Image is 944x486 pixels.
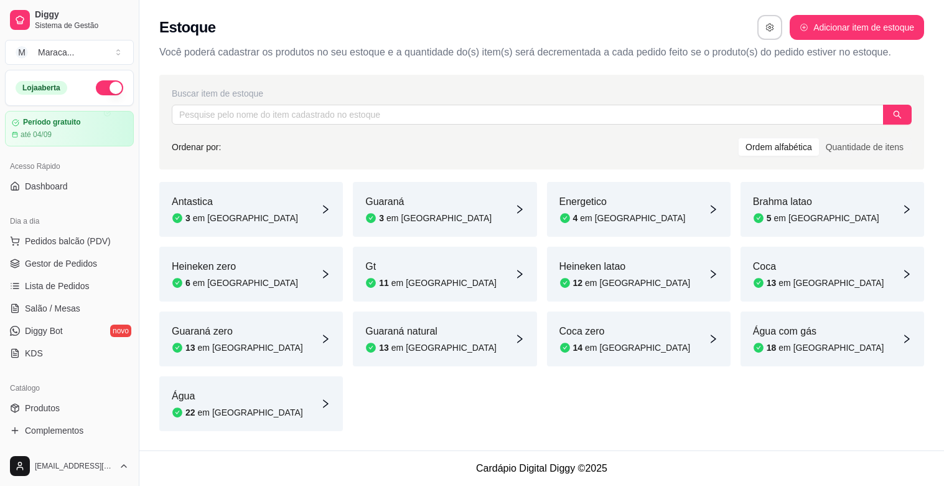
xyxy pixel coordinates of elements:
div: Maraca ... [38,46,74,59]
article: Ordenar por: [172,140,221,154]
article: 11 [379,277,389,289]
article: em [GEOGRAPHIC_DATA] [198,406,303,419]
article: em [GEOGRAPHIC_DATA] [198,341,303,354]
article: Energetico [559,194,686,209]
div: Dia a dia [5,211,134,231]
span: right [320,204,330,214]
span: [EMAIL_ADDRESS][DOMAIN_NAME] [35,461,114,471]
article: Coca zero [559,324,691,339]
div: Acesso Rápido [5,156,134,176]
p: Você poderá cadastrar os produtos no seu estoque e a quantidade do(s) item(s) será decrementada a... [159,45,924,60]
article: Coca [753,259,884,274]
article: 22 [185,406,195,419]
button: [EMAIL_ADDRESS][DOMAIN_NAME] [5,451,134,481]
a: Salão / Mesas [5,298,134,318]
span: right [708,334,718,344]
article: em [GEOGRAPHIC_DATA] [193,277,298,289]
a: Lista de Pedidos [5,276,134,296]
article: 3 [185,212,190,224]
span: right [515,269,525,279]
div: Loja aberta [16,81,67,95]
article: Guaraná zero [172,324,303,339]
span: KDS [25,347,43,360]
button: Pedidos balcão (PDV) [5,231,134,251]
article: Antastica [172,194,298,209]
article: 13 [185,341,195,354]
article: 14 [573,341,583,354]
span: right [708,269,718,279]
h2: Estoque [159,17,215,37]
article: 13 [379,341,389,354]
article: 18 [767,341,777,354]
article: em [GEOGRAPHIC_DATA] [193,212,298,224]
div: Ordem alfabética [739,138,819,156]
article: em [GEOGRAPHIC_DATA] [391,277,497,289]
a: KDS [5,343,134,363]
span: right [708,204,718,214]
article: em [GEOGRAPHIC_DATA] [580,212,685,224]
a: Gestor de Pedidos [5,254,134,274]
button: search [883,105,912,125]
article: Guaraná [365,194,492,209]
a: Complementos [5,421,134,441]
article: Período gratuito [23,118,81,127]
span: right [902,269,912,279]
article: Guaraná natural [365,324,497,339]
article: em [GEOGRAPHIC_DATA] [585,341,690,354]
article: Gt [365,259,497,274]
span: Diggy [35,9,129,21]
article: 3 [379,212,384,224]
article: Brahma latao [753,194,879,209]
article: em [GEOGRAPHIC_DATA] [391,341,497,354]
article: Heineken zero [172,259,298,274]
article: Água com gás [753,324,884,339]
span: Sistema de Gestão [35,21,129,31]
span: Pedidos balcão (PDV) [25,235,111,247]
span: right [902,204,912,214]
span: Lista de Pedidos [25,280,90,292]
span: Salão / Mesas [25,302,80,315]
span: Complementos [25,424,83,437]
a: Dashboard [5,176,134,196]
article: 6 [185,277,190,289]
article: em [GEOGRAPHIC_DATA] [774,212,879,224]
article: em [GEOGRAPHIC_DATA] [778,277,884,289]
article: até 04/09 [21,130,52,140]
article: 5 [767,212,772,224]
button: Select a team [5,40,134,65]
span: right [902,334,912,344]
button: Adicionar item de estoque [790,15,924,40]
a: DiggySistema de Gestão [5,5,134,35]
a: Produtos [5,398,134,418]
input: Pesquise pelo nome do item cadastrado no estoque [172,105,884,125]
div: Catálogo [5,378,134,398]
article: em [GEOGRAPHIC_DATA] [386,212,492,224]
article: Água [172,389,303,404]
span: right [515,334,525,344]
span: Dashboard [25,180,68,193]
a: Período gratuitoaté 04/09 [5,111,134,146]
article: Heineken latao [559,259,691,274]
span: Diggy Bot [25,325,63,337]
article: em [GEOGRAPHIC_DATA] [778,341,884,354]
span: right [515,204,525,214]
span: right [320,269,330,279]
article: 4 [573,212,578,224]
span: M [16,46,28,59]
span: Gestor de Pedidos [25,257,97,270]
article: 12 [573,277,583,289]
span: Produtos [25,402,60,414]
div: Buscar item de estoque [172,87,912,100]
span: search [893,110,902,119]
button: Alterar Status [96,80,123,95]
footer: Cardápio Digital Diggy © 2025 [139,450,944,486]
span: right [320,334,330,344]
div: Quantidade de itens [819,138,910,156]
a: Diggy Botnovo [5,321,134,341]
article: 13 [767,277,777,289]
span: right [320,399,330,409]
article: em [GEOGRAPHIC_DATA] [585,277,690,289]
